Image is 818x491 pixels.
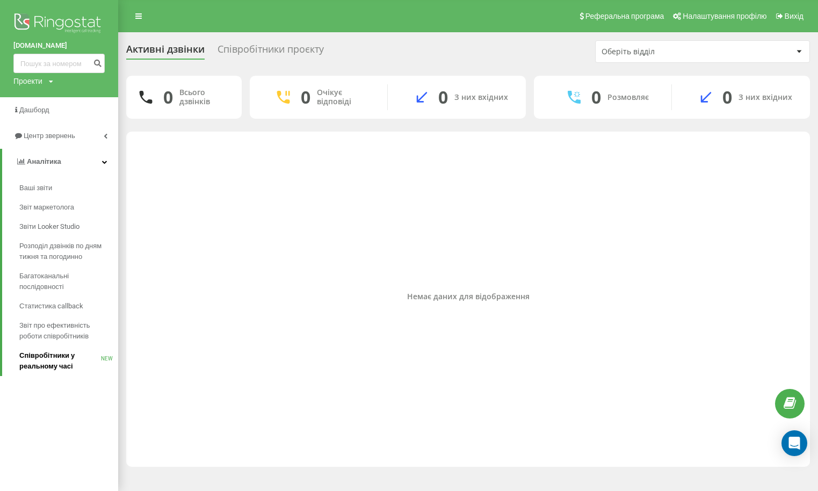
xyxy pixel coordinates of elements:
[19,183,52,193] span: Ваші звіти
[591,87,601,107] div: 0
[722,87,732,107] div: 0
[607,93,649,102] div: Розмовляє
[602,47,730,56] div: Оберіть відділ
[163,87,173,107] div: 0
[683,12,766,20] span: Налаштування профілю
[781,430,807,456] div: Open Intercom Messenger
[2,149,118,175] a: Аналiтика
[135,292,801,301] div: Немає даних для відображення
[19,346,118,376] a: Співробітники у реальному часіNEW
[24,132,75,140] span: Центр звернень
[301,87,310,107] div: 0
[218,44,324,60] div: Співробітники проєкту
[19,297,118,316] a: Статистика callback
[454,93,508,102] div: З них вхідних
[19,106,49,114] span: Дашборд
[13,54,105,73] input: Пошук за номером
[19,316,118,346] a: Звіт про ефективність роботи співробітників
[19,301,83,312] span: Статистика callback
[438,87,448,107] div: 0
[13,11,105,38] img: Ringostat logo
[19,236,118,266] a: Розподіл дзвінків по дням тижня та погодинно
[27,157,61,165] span: Аналiтика
[317,88,371,106] div: Очікує відповіді
[19,221,79,232] span: Звіти Looker Studio
[13,76,42,86] div: Проекти
[19,271,113,292] span: Багатоканальні послідовності
[126,44,205,60] div: Активні дзвінки
[19,266,118,297] a: Багатоканальні послідовності
[785,12,803,20] span: Вихід
[19,350,101,372] span: Співробітники у реальному часі
[19,202,74,213] span: Звіт маркетолога
[13,40,105,51] a: [DOMAIN_NAME]
[585,12,664,20] span: Реферальна програма
[19,241,113,262] span: Розподіл дзвінків по дням тижня та погодинно
[19,198,118,217] a: Звіт маркетолога
[739,93,792,102] div: З них вхідних
[19,320,113,342] span: Звіт про ефективність роботи співробітників
[19,217,118,236] a: Звіти Looker Studio
[19,178,118,198] a: Ваші звіти
[179,88,229,106] div: Всього дзвінків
